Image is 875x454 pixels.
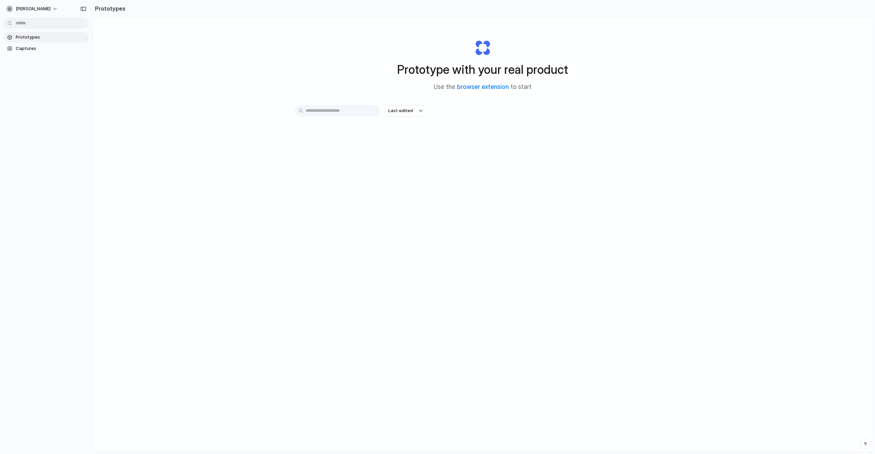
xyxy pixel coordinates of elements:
span: Last edited [388,107,413,114]
button: Last edited [384,105,427,117]
span: Prototypes [16,34,86,41]
h1: Prototype with your real product [397,61,568,79]
span: Captures [16,45,86,52]
a: Prototypes [3,32,89,42]
span: [PERSON_NAME] [16,5,51,12]
h2: Prototypes [92,4,125,13]
a: Captures [3,43,89,54]
button: [PERSON_NAME] [3,3,61,14]
a: browser extension [457,83,509,90]
span: Use the to start [434,83,531,92]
